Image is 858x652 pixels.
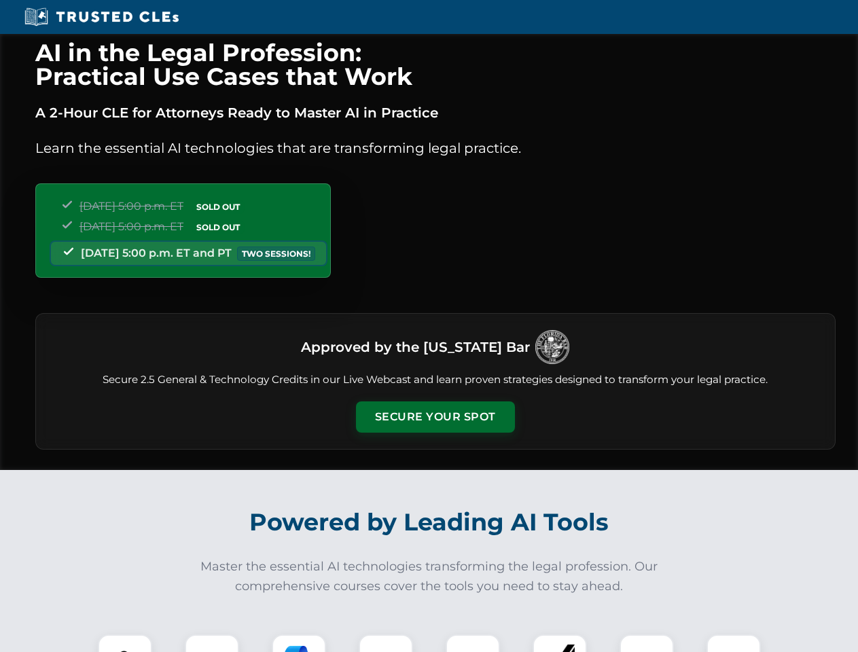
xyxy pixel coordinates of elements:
p: Secure 2.5 General & Technology Credits in our Live Webcast and learn proven strategies designed ... [52,372,819,388]
p: Master the essential AI technologies transforming the legal profession. Our comprehensive courses... [192,557,667,596]
img: Trusted CLEs [20,7,183,27]
p: Learn the essential AI technologies that are transforming legal practice. [35,137,836,159]
p: A 2-Hour CLE for Attorneys Ready to Master AI in Practice [35,102,836,124]
h1: AI in the Legal Profession: Practical Use Cases that Work [35,41,836,88]
button: Secure Your Spot [356,401,515,433]
h2: Powered by Leading AI Tools [53,499,806,546]
span: [DATE] 5:00 p.m. ET [79,200,183,213]
span: SOLD OUT [192,200,245,214]
span: SOLD OUT [192,220,245,234]
img: Logo [535,330,569,364]
span: [DATE] 5:00 p.m. ET [79,220,183,233]
h3: Approved by the [US_STATE] Bar [301,335,530,359]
